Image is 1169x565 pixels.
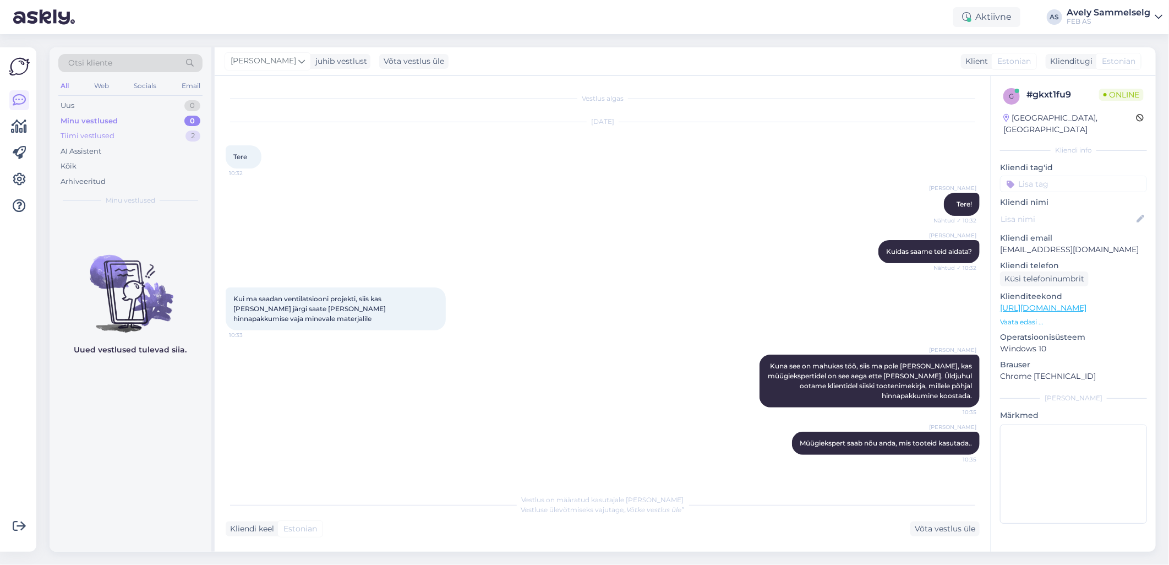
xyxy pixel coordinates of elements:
[379,54,449,69] div: Võta vestlus üle
[226,94,980,104] div: Vestlus algas
[92,79,111,93] div: Web
[61,161,77,172] div: Kõik
[522,496,684,504] span: Vestlus on määratud kasutajale [PERSON_NAME]
[1000,162,1147,173] p: Kliendi tag'id
[929,231,976,240] span: [PERSON_NAME]
[1099,89,1144,101] span: Online
[953,7,1020,27] div: Aktiivne
[929,423,976,431] span: [PERSON_NAME]
[9,56,30,77] img: Askly Logo
[132,79,159,93] div: Socials
[1067,17,1150,26] div: FEB AS
[1000,291,1147,302] p: Klienditeekond
[179,79,203,93] div: Email
[1000,343,1147,355] p: Windows 10
[935,408,976,416] span: 10:35
[521,506,685,514] span: Vestluse ülevõtmiseks vajutage
[1000,393,1147,403] div: [PERSON_NAME]
[929,184,976,192] span: [PERSON_NAME]
[61,131,114,142] div: Tiimi vestlused
[233,153,247,161] span: Tere
[1067,8,1162,26] a: Avely SammelselgFEB AS
[1000,176,1147,192] input: Lisa tag
[184,100,200,111] div: 0
[1000,244,1147,256] p: [EMAIL_ADDRESS][DOMAIN_NAME]
[233,295,387,323] span: Kui ma saadan ventilatsiooni projekti, siis kas [PERSON_NAME] järgi saate [PERSON_NAME] hinnapakk...
[185,131,200,142] div: 2
[1009,92,1014,100] span: g
[184,116,200,127] div: 0
[1000,303,1086,313] a: [URL][DOMAIN_NAME]
[1026,88,1099,101] div: # gkxt1fu9
[283,523,317,535] span: Estonian
[957,200,972,208] span: Tere!
[61,100,74,111] div: Uus
[231,55,296,67] span: [PERSON_NAME]
[1000,317,1147,327] p: Vaata edasi ...
[624,506,685,514] i: „Võtke vestlus üle”
[61,146,101,157] div: AI Assistent
[1000,260,1147,271] p: Kliendi telefon
[226,117,980,127] div: [DATE]
[1000,232,1147,244] p: Kliendi email
[961,56,988,67] div: Klient
[1000,359,1147,371] p: Brauser
[1000,271,1089,286] div: Küsi telefoninumbrit
[226,523,274,535] div: Kliendi keel
[886,247,972,256] span: Kuidas saame teid aidata?
[1001,213,1134,225] input: Lisa nimi
[935,455,976,464] span: 10:35
[229,331,270,339] span: 10:33
[1000,371,1147,382] p: Chrome [TECHNICAL_ID]
[311,56,367,67] div: juhib vestlust
[929,346,976,354] span: [PERSON_NAME]
[74,344,187,356] p: Uued vestlused tulevad siia.
[229,169,270,177] span: 10:32
[1000,332,1147,343] p: Operatsioonisüsteem
[910,521,980,536] div: Võta vestlus üle
[1047,9,1062,25] div: AS
[50,235,211,334] img: No chats
[106,195,155,205] span: Minu vestlused
[997,56,1031,67] span: Estonian
[61,116,118,127] div: Minu vestlused
[1000,410,1147,421] p: Märkmed
[68,57,112,69] span: Otsi kliente
[1046,56,1092,67] div: Klienditugi
[933,264,976,272] span: Nähtud ✓ 10:32
[933,216,976,225] span: Nähtud ✓ 10:32
[768,362,974,400] span: Kuna see on mahukas töö, siis ma pole [PERSON_NAME], kas müügiekspertidel on see aega ette [PERSO...
[1000,197,1147,208] p: Kliendi nimi
[800,439,972,447] span: Müügiekspert saab nõu anda, mis tooteid kasutada..
[1067,8,1150,17] div: Avely Sammelselg
[1102,56,1135,67] span: Estonian
[58,79,71,93] div: All
[1000,145,1147,155] div: Kliendi info
[61,176,106,187] div: Arhiveeritud
[1003,112,1136,135] div: [GEOGRAPHIC_DATA], [GEOGRAPHIC_DATA]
